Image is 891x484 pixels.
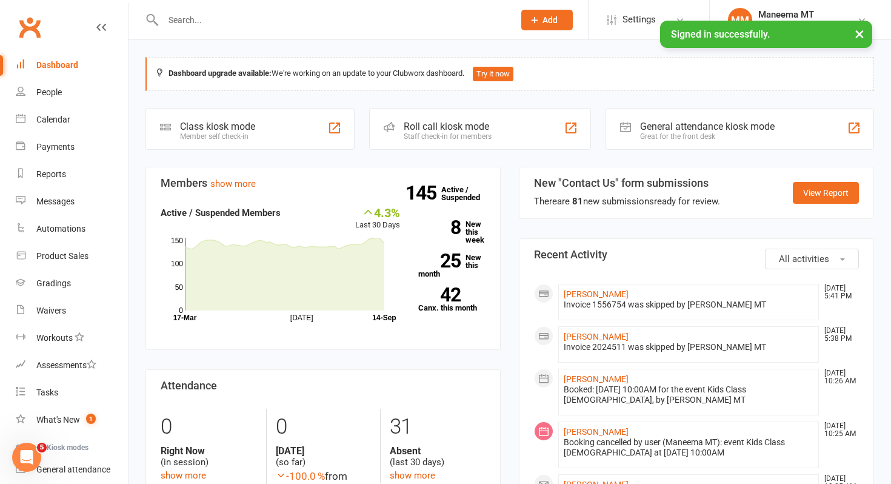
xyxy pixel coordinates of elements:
[37,443,47,452] span: 5
[36,415,80,425] div: What's New
[418,287,486,312] a: 42Canx. this month
[418,220,486,244] a: 8New this week
[564,437,813,458] div: Booking cancelled by user (Maneema MT): event Kids Class [DEMOGRAPHIC_DATA] at [DATE] 10:00AM
[36,87,62,97] div: People
[16,324,128,352] a: Workouts
[180,121,255,132] div: Class kiosk mode
[405,184,441,202] strong: 145
[36,115,70,124] div: Calendar
[16,456,128,483] a: General attendance kiosk mode
[758,9,841,20] div: Maneema MT
[159,12,506,29] input: Search...
[765,249,859,269] button: All activities
[161,470,206,481] a: show more
[210,178,256,189] a: show more
[16,161,128,188] a: Reports
[418,286,461,304] strong: 42
[640,132,775,141] div: Great for the front desk
[390,445,486,457] strong: Absent
[16,379,128,406] a: Tasks
[16,133,128,161] a: Payments
[16,297,128,324] a: Waivers
[276,409,372,445] div: 0
[473,67,513,81] button: Try it now
[534,249,859,261] h3: Recent Activity
[86,414,96,424] span: 1
[36,278,71,288] div: Gradings
[161,177,486,189] h3: Members
[534,194,720,209] div: There are new submissions ready for review.
[36,333,73,343] div: Workouts
[418,252,461,270] strong: 25
[16,106,128,133] a: Calendar
[793,182,859,204] a: View Report
[15,12,45,42] a: Clubworx
[161,380,486,392] h3: Attendance
[564,289,629,299] a: [PERSON_NAME]
[36,224,85,234] div: Automations
[161,409,257,445] div: 0
[36,388,58,397] div: Tasks
[572,196,583,207] strong: 81
[36,465,110,474] div: General attendance
[161,445,257,457] strong: Right Now
[728,8,752,32] div: MM
[564,342,813,352] div: Invoice 2024511 was skipped by [PERSON_NAME] MT
[169,69,272,78] strong: Dashboard upgrade available:
[404,132,492,141] div: Staff check-in for members
[16,79,128,106] a: People
[818,369,858,385] time: [DATE] 10:26 AM
[779,254,829,264] span: All activities
[36,60,78,70] div: Dashboard
[622,6,656,33] span: Settings
[161,445,257,468] div: (in session)
[390,409,486,445] div: 31
[36,142,75,152] div: Payments
[542,15,558,25] span: Add
[276,445,372,457] strong: [DATE]
[16,188,128,215] a: Messages
[12,443,41,472] iframe: Intercom live chat
[564,332,629,341] a: [PERSON_NAME]
[758,20,841,31] div: [PERSON_NAME] Thai
[16,243,128,270] a: Product Sales
[404,121,492,132] div: Roll call kiosk mode
[355,206,400,232] div: Last 30 Days
[564,300,813,310] div: Invoice 1556754 was skipped by [PERSON_NAME] MT
[36,360,96,370] div: Assessments
[640,121,775,132] div: General attendance kiosk mode
[161,207,281,218] strong: Active / Suspended Members
[849,21,870,47] button: ×
[818,327,858,343] time: [DATE] 5:38 PM
[564,374,629,384] a: [PERSON_NAME]
[36,251,88,261] div: Product Sales
[276,470,325,482] span: -100.0 %
[418,254,486,278] a: 25New this month
[390,470,435,481] a: show more
[671,29,770,40] span: Signed in successfully.
[534,177,720,189] h3: New "Contact Us" form submissions
[521,10,573,30] button: Add
[36,169,66,179] div: Reports
[441,176,495,210] a: 145Active / Suspended
[390,445,486,468] div: (last 30 days)
[418,218,461,237] strong: 8
[145,57,874,91] div: We're working on an update to your Clubworx dashboard.
[355,206,400,219] div: 4.3%
[818,422,858,438] time: [DATE] 10:25 AM
[564,385,813,405] div: Booked: [DATE] 10:00AM for the event Kids Class [DEMOGRAPHIC_DATA], by [PERSON_NAME] MT
[564,427,629,437] a: [PERSON_NAME]
[36,197,75,206] div: Messages
[16,352,128,379] a: Assessments
[16,406,128,434] a: What's New1
[36,306,66,315] div: Waivers
[16,52,128,79] a: Dashboard
[16,215,128,243] a: Automations
[276,445,372,468] div: (so far)
[180,132,255,141] div: Member self check-in
[818,284,858,300] time: [DATE] 5:41 PM
[16,270,128,297] a: Gradings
